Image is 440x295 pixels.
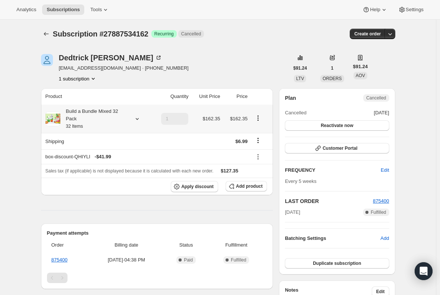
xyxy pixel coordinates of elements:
th: Unit Price [191,88,222,105]
span: Cancelled [366,95,386,101]
th: Quantity [151,88,191,105]
span: LTV [296,76,304,81]
div: Build a Bundle Mixed 32 Pack [60,108,128,130]
span: Recurring [154,31,174,37]
span: $91.24 [353,63,368,70]
button: Apply discount [171,181,218,192]
th: Product [41,88,151,105]
button: Analytics [12,4,41,15]
span: Fulfilled [371,209,386,215]
span: 1 [331,65,334,71]
button: Subscriptions [42,4,84,15]
span: Tools [90,7,102,13]
span: [DATE] · 04:38 PM [91,256,162,264]
span: $6.99 [235,139,248,144]
span: Apply discount [181,184,214,190]
span: Duplicate subscription [313,260,361,266]
span: Fulfilled [231,257,246,263]
span: Analytics [16,7,36,13]
div: Dedtrick [PERSON_NAME] [59,54,162,61]
a: 875400 [51,257,67,263]
span: - $41.99 [95,153,111,161]
span: Every 5 weeks [285,178,317,184]
span: $127.35 [221,168,238,174]
button: Tools [86,4,114,15]
div: Open Intercom Messenger [415,262,433,280]
span: Add [380,235,389,242]
span: Edit [381,166,389,174]
span: Subscriptions [47,7,80,13]
span: Help [370,7,380,13]
span: AOV [356,73,365,78]
h2: FREQUENCY [285,166,381,174]
button: Settings [394,4,428,15]
span: $162.35 [230,116,248,121]
a: 875400 [373,198,389,204]
span: Fulfillment [210,241,263,249]
span: Customer Portal [323,145,357,151]
th: Price [222,88,249,105]
div: box-discount-QHIYLI [45,153,248,161]
h2: Payment attempts [47,229,267,237]
small: 32 Items [66,124,83,129]
button: Shipping actions [252,136,264,145]
span: [DATE] [285,209,300,216]
button: Product actions [252,114,264,122]
h2: Plan [285,94,296,102]
span: Status [167,241,205,249]
button: Subscriptions [41,29,51,39]
button: 875400 [373,197,389,205]
span: Cancelled [285,109,307,117]
span: Dedtrick Burton [41,54,53,66]
th: Shipping [41,133,151,149]
button: Help [358,4,392,15]
button: Reactivate now [285,120,389,131]
span: Create order [354,31,381,37]
button: Edit [376,164,393,176]
th: Order [47,237,89,253]
button: Create order [350,29,385,39]
button: Product actions [59,75,97,82]
span: $91.24 [293,65,307,71]
span: [EMAIL_ADDRESS][DOMAIN_NAME] · [PHONE_NUMBER] [59,64,189,72]
span: Paid [184,257,193,263]
span: Settings [406,7,424,13]
span: Cancelled [181,31,201,37]
button: Customer Portal [285,143,389,153]
span: Sales tax (if applicable) is not displayed because it is calculated with each new order. [45,168,214,174]
span: Edit [376,289,385,295]
button: Add product [226,181,267,191]
span: Add product [236,183,263,189]
span: Billing date [91,241,162,249]
button: $91.24 [289,63,312,73]
button: Duplicate subscription [285,258,389,269]
nav: Pagination [47,273,267,283]
button: 1 [327,63,338,73]
span: ORDERS [323,76,342,81]
button: Add [376,232,393,244]
span: Reactivate now [321,123,353,129]
h2: LAST ORDER [285,197,373,205]
span: [DATE] [374,109,389,117]
span: $162.35 [202,116,220,121]
span: Subscription #27887534162 [53,30,148,38]
h6: Batching Settings [285,235,380,242]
